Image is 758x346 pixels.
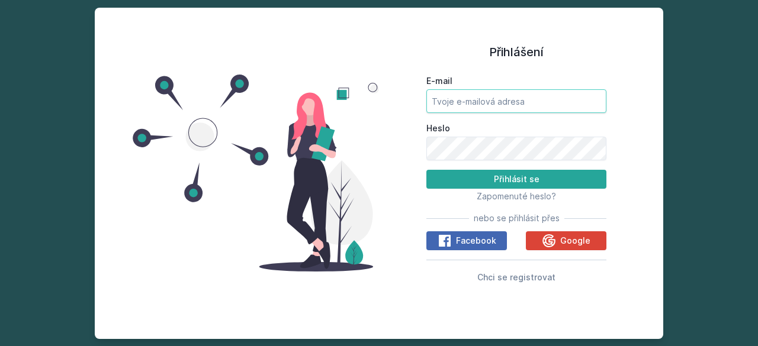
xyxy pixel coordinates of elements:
[426,43,606,61] h1: Přihlášení
[477,270,555,284] button: Chci se registrovat
[474,212,560,224] span: nebo se přihlásit přes
[526,231,606,250] button: Google
[426,170,606,189] button: Přihlásit se
[477,191,556,201] span: Zapomenuté heslo?
[477,272,555,282] span: Chci se registrovat
[426,122,606,134] label: Heslo
[426,89,606,113] input: Tvoje e-mailová adresa
[560,235,590,247] span: Google
[456,235,496,247] span: Facebook
[426,75,606,87] label: E-mail
[426,231,507,250] button: Facebook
